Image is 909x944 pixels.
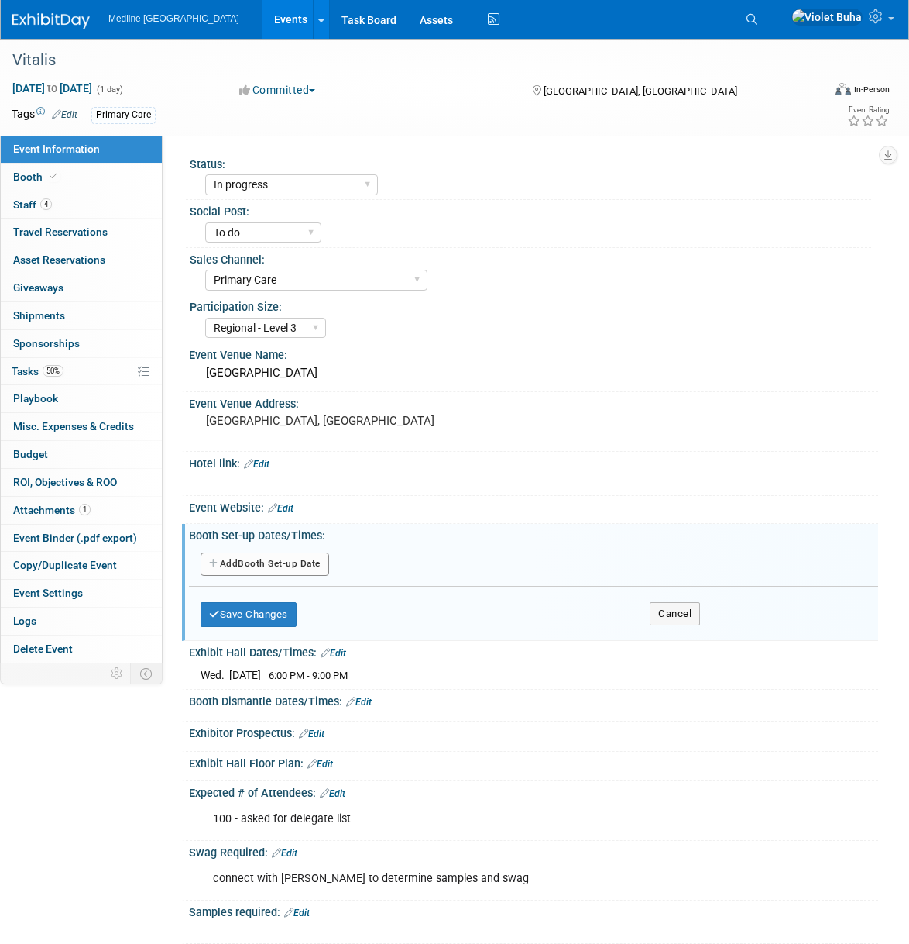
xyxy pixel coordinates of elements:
span: 50% [43,365,63,377]
div: In-Person [853,84,890,95]
td: Personalize Event Tab Strip [104,663,131,684]
a: Asset Reservations [1,246,162,274]
button: Cancel [650,602,700,625]
div: Booth Dismantle Dates/Times: [189,690,878,710]
button: AddBooth Set-up Date [201,553,329,576]
span: Asset Reservations [13,253,105,266]
img: ExhibitDay [12,13,90,29]
td: Tags [12,106,77,124]
span: Logs [13,615,36,627]
span: Booth [13,171,60,183]
a: Budget [1,441,162,468]
a: Giveaways [1,274,162,301]
div: Participation Size: [190,295,871,315]
td: Toggle Event Tabs [131,663,163,684]
span: Event Binder (.pdf export) [13,532,137,544]
div: Booth Set-up Dates/Times: [189,524,878,543]
div: 100 - asked for delegate list [202,804,739,835]
a: Edit [52,109,77,120]
div: Exhibit Hall Floor Plan: [189,752,878,772]
a: Tasks50% [1,358,162,385]
div: Event Format [753,81,890,104]
a: Edit [244,459,269,470]
button: Committed [234,82,321,98]
a: Shipments [1,302,162,329]
span: [DATE] [DATE] [12,81,93,95]
td: Wed. [201,667,229,684]
a: ROI, Objectives & ROO [1,469,162,496]
div: Expected # of Attendees: [189,781,878,801]
span: Delete Event [13,643,73,655]
a: Edit [272,848,297,859]
span: [GEOGRAPHIC_DATA], [GEOGRAPHIC_DATA] [544,85,737,97]
div: Sales Channel: [190,248,871,267]
a: Logs [1,608,162,635]
a: Travel Reservations [1,219,162,246]
a: Attachments1 [1,497,162,524]
span: (1 day) [95,84,123,95]
td: [DATE] [229,667,261,684]
span: Staff [13,198,52,211]
pre: [GEOGRAPHIC_DATA], [GEOGRAPHIC_DATA] [206,414,459,428]
span: to [45,82,60,95]
a: Edit [320,788,345,799]
a: Copy/Duplicate Event [1,552,162,579]
div: Event Website: [189,496,878,516]
span: Copy/Duplicate Event [13,559,117,571]
span: Misc. Expenses & Credits [13,420,134,432]
span: Playbook [13,392,58,405]
a: Playbook [1,385,162,412]
div: Event Rating [847,106,889,114]
div: Event Venue Address: [189,392,878,412]
span: Giveaways [13,281,63,294]
div: [GEOGRAPHIC_DATA] [201,361,866,385]
a: Sponsorships [1,330,162,357]
span: ROI, Objectives & ROO [13,476,117,488]
div: Vitalis [7,47,804,74]
span: Tasks [12,365,63,377]
span: 1 [79,504,91,515]
a: Staff4 [1,191,162,219]
span: Shipments [13,309,65,322]
span: 4 [40,198,52,210]
div: Hotel link: [189,452,878,472]
span: Travel Reservations [13,226,108,238]
span: Attachments [13,504,91,516]
a: Event Settings [1,580,162,607]
i: Booth reservation complete [50,172,57,181]
span: Event Settings [13,587,83,599]
a: Edit [321,648,346,659]
div: Status: [190,153,871,172]
a: Edit [299,729,324,739]
span: Event Information [13,143,100,155]
a: Edit [284,908,310,918]
img: Format-Inperson.png [835,83,851,95]
a: Misc. Expenses & Credits [1,413,162,440]
span: Medline [GEOGRAPHIC_DATA] [108,13,239,24]
span: Sponsorships [13,337,80,350]
span: Budget [13,448,48,460]
a: Edit [268,503,293,514]
a: Event Binder (.pdf export) [1,525,162,552]
div: Primary Care [91,107,156,123]
a: Booth [1,164,162,191]
button: Save Changes [201,602,297,627]
div: Exhibit Hall Dates/Times: [189,641,878,661]
div: Samples required: [189,901,878,921]
a: Delete Event [1,636,162,663]
div: Exhibitor Prospectus: [189,722,878,742]
div: Event Venue Name: [189,343,878,363]
span: 6:00 PM - 9:00 PM [269,670,348,681]
div: Swag Required: [189,841,878,861]
div: connect with [PERSON_NAME] to determine samples and swag [202,863,739,894]
img: Violet Buha [791,9,863,26]
a: Edit [307,759,333,770]
div: Social Post: [190,200,871,219]
a: Event Information [1,136,162,163]
a: Edit [346,697,372,708]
